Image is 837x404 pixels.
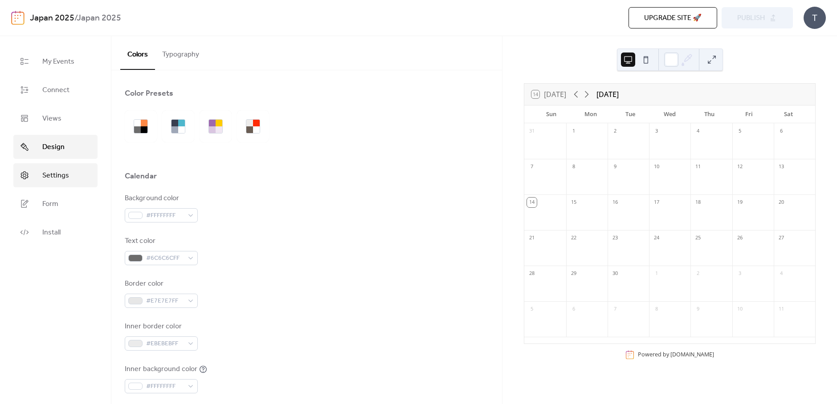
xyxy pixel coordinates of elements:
span: Form [42,199,58,210]
div: 9 [610,162,620,172]
a: Form [13,192,98,216]
button: Upgrade site 🚀 [629,7,717,28]
div: 23 [610,233,620,243]
div: T [804,7,826,29]
div: 24 [652,233,661,243]
div: Sat [768,105,808,123]
div: 7 [527,162,537,172]
div: [DATE] [596,89,619,100]
div: Sun [531,105,571,123]
div: 28 [527,269,537,279]
div: 5 [735,126,745,136]
div: 8 [652,304,661,314]
b: / [74,10,77,27]
div: 3 [652,126,661,136]
div: 21 [527,233,537,243]
div: Thu [690,105,729,123]
span: Settings [42,170,69,181]
span: My Events [42,57,74,67]
div: 31 [527,126,537,136]
span: #FFFFFFFF [146,210,184,221]
span: Connect [42,85,69,96]
a: Install [13,220,98,244]
div: 11 [693,162,703,172]
div: 2 [693,269,703,279]
div: 19 [735,198,745,207]
div: 30 [610,269,620,279]
div: 6 [569,304,579,314]
div: 1 [652,269,661,279]
button: Colors [120,36,155,70]
span: Design [42,142,65,153]
span: #E7E7E7FF [146,296,184,307]
div: 17 [652,198,661,207]
a: Views [13,106,98,130]
div: 9 [693,304,703,314]
div: 3 [735,269,745,279]
span: Upgrade site 🚀 [644,13,702,24]
div: Powered by [638,351,714,358]
a: My Events [13,49,98,73]
div: 15 [569,198,579,207]
div: Calendar [125,171,157,182]
div: 6 [776,126,786,136]
div: 18 [693,198,703,207]
div: 14 [527,198,537,207]
div: 1 [569,126,579,136]
div: 4 [693,126,703,136]
div: 26 [735,233,745,243]
div: 25 [693,233,703,243]
div: 8 [569,162,579,172]
div: 10 [652,162,661,172]
a: Japan 2025 [30,10,74,27]
div: Mon [571,105,611,123]
div: 16 [610,198,620,207]
div: Wed [650,105,690,123]
span: #6C6C6CFF [146,253,184,264]
div: 29 [569,269,579,279]
div: 20 [776,198,786,207]
div: Inner border color [125,321,196,332]
div: Border color [125,279,196,289]
a: Settings [13,163,98,187]
div: 13 [776,162,786,172]
div: 22 [569,233,579,243]
a: [DOMAIN_NAME] [670,351,714,358]
div: 10 [735,304,745,314]
div: Inner background color [125,364,197,375]
div: Text color [125,236,196,246]
div: Color Presets [125,88,173,99]
a: Connect [13,78,98,102]
img: logo [11,11,24,25]
b: Japan 2025 [77,10,121,27]
span: #EBEBEBFF [146,339,184,349]
div: 7 [610,304,620,314]
span: Views [42,113,61,124]
div: Background color [125,193,196,204]
div: 2 [610,126,620,136]
div: 27 [776,233,786,243]
div: 11 [776,304,786,314]
a: Design [13,135,98,159]
span: #FFFFFFFF [146,381,184,392]
button: Typography [155,36,206,69]
div: 12 [735,162,745,172]
div: 5 [527,304,537,314]
div: 4 [776,269,786,279]
div: Tue [611,105,650,123]
span: Install [42,227,61,238]
div: Fri [729,105,769,123]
